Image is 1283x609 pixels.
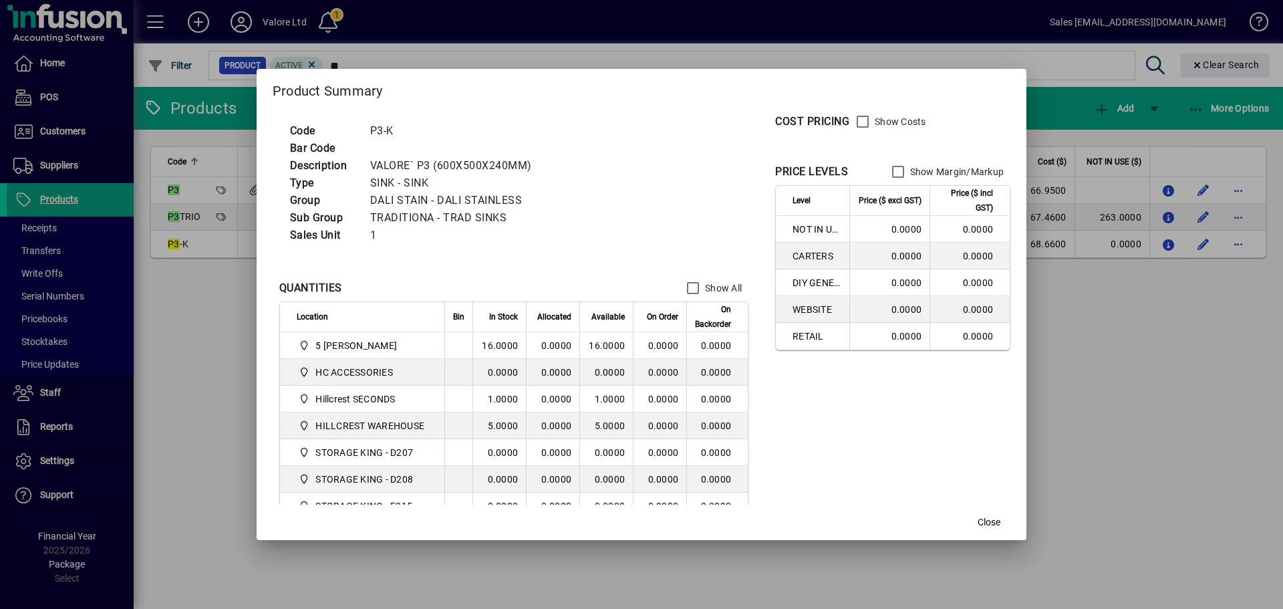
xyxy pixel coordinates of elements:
[453,310,464,324] span: Bin
[297,364,430,380] span: HC ACCESSORIES
[849,296,930,323] td: 0.0000
[315,419,424,433] span: HILLCREST WAREHOUSE
[283,122,364,140] td: Code
[579,466,633,493] td: 0.0000
[648,340,679,351] span: 0.0000
[849,323,930,350] td: 0.0000
[472,439,526,466] td: 0.0000
[364,192,548,209] td: DALI STAIN - DALI STAINLESS
[537,310,571,324] span: Allocated
[793,303,841,316] span: WEBSITE
[648,447,679,458] span: 0.0000
[472,466,526,493] td: 0.0000
[579,412,633,439] td: 5.0000
[648,420,679,431] span: 0.0000
[648,474,679,485] span: 0.0000
[648,394,679,404] span: 0.0000
[702,281,742,295] label: Show All
[793,249,841,263] span: CARTERS
[591,310,625,324] span: Available
[930,323,1010,350] td: 0.0000
[686,466,748,493] td: 0.0000
[283,157,364,174] td: Description
[472,493,526,519] td: 0.0000
[283,227,364,244] td: Sales Unit
[257,69,1026,108] h2: Product Summary
[793,276,841,289] span: DIY GENERAL
[315,339,397,352] span: 5 [PERSON_NAME]
[686,359,748,386] td: 0.0000
[686,439,748,466] td: 0.0000
[968,511,1010,535] button: Close
[579,359,633,386] td: 0.0000
[364,174,548,192] td: SINK - SINK
[297,471,430,487] span: STORAGE KING - D208
[849,216,930,243] td: 0.0000
[526,412,579,439] td: 0.0000
[526,493,579,519] td: 0.0000
[472,359,526,386] td: 0.0000
[930,296,1010,323] td: 0.0000
[938,186,993,215] span: Price ($ incl GST)
[364,122,548,140] td: P3-K
[472,386,526,412] td: 1.0000
[775,114,849,130] div: COST PRICING
[315,499,412,513] span: STORAGE KING - F315
[793,223,841,236] span: NOT IN USE
[686,493,748,519] td: 0.0000
[283,192,364,209] td: Group
[526,332,579,359] td: 0.0000
[907,165,1004,178] label: Show Margin/Markup
[315,392,395,406] span: Hillcrest SECONDS
[579,386,633,412] td: 1.0000
[859,193,921,208] span: Price ($ excl GST)
[793,330,841,343] span: RETAIL
[283,140,364,157] td: Bar Code
[695,302,731,332] span: On Backorder
[526,386,579,412] td: 0.0000
[283,174,364,192] td: Type
[364,209,548,227] td: TRADITIONA - TRAD SINKS
[872,115,926,128] label: Show Costs
[297,418,430,434] span: HILLCREST WAREHOUSE
[297,310,328,324] span: Location
[315,366,393,379] span: HC ACCESSORIES
[297,391,430,407] span: Hillcrest SECONDS
[297,498,430,514] span: STORAGE KING - F315
[279,280,342,296] div: QUANTITIES
[579,332,633,359] td: 16.0000
[364,227,548,244] td: 1
[648,501,679,511] span: 0.0000
[526,439,579,466] td: 0.0000
[297,445,430,461] span: STORAGE KING - D207
[930,216,1010,243] td: 0.0000
[793,193,811,208] span: Level
[315,473,413,486] span: STORAGE KING - D208
[315,446,413,459] span: STORAGE KING - D207
[849,243,930,269] td: 0.0000
[489,310,518,324] span: In Stock
[849,269,930,296] td: 0.0000
[648,367,679,378] span: 0.0000
[930,269,1010,296] td: 0.0000
[364,157,548,174] td: VALORE` P3 (600X500X240MM)
[526,466,579,493] td: 0.0000
[647,310,678,324] span: On Order
[579,439,633,466] td: 0.0000
[526,359,579,386] td: 0.0000
[775,164,848,180] div: PRICE LEVELS
[930,243,1010,269] td: 0.0000
[686,386,748,412] td: 0.0000
[283,209,364,227] td: Sub Group
[472,412,526,439] td: 5.0000
[472,332,526,359] td: 16.0000
[686,412,748,439] td: 0.0000
[686,332,748,359] td: 0.0000
[978,515,1000,529] span: Close
[579,493,633,519] td: 0.0000
[297,338,430,354] span: 5 Colombo Hamilton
